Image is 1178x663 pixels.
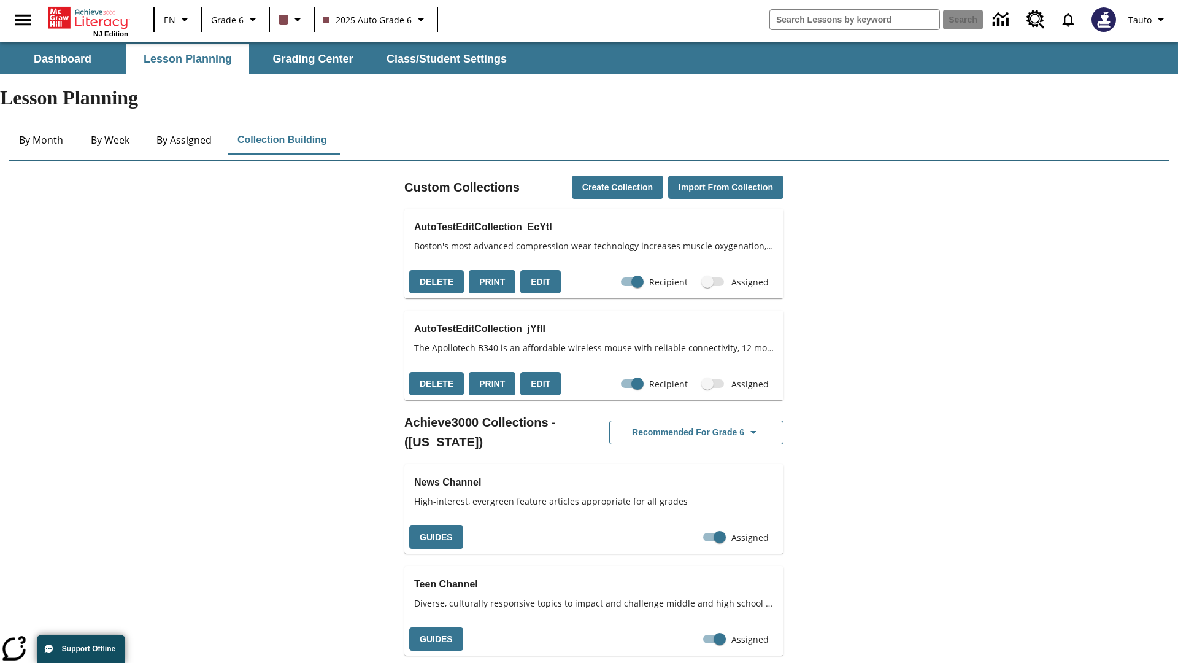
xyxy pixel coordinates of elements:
span: Tauto [1128,14,1152,26]
h3: Teen Channel [414,576,774,593]
span: Assigned [731,378,769,390]
span: The Apollotech B340 is an affordable wireless mouse with reliable connectivity, 12 months battery... [414,341,774,354]
span: Recipient [649,378,688,390]
button: Select a new avatar [1084,4,1123,36]
button: Delete [409,372,464,396]
h3: News Channel [414,474,774,491]
span: Support Offline [62,645,115,653]
h2: Achieve3000 Collections - ([US_STATE]) [404,413,594,452]
button: Edit [520,270,561,294]
a: Data Center [985,3,1019,37]
span: NJ Edition [93,30,128,37]
span: Assigned [731,276,769,289]
h3: AutoTestEditCollection_jYfII [414,320,774,338]
button: By Week [79,125,141,155]
button: Class: 2025 Auto Grade 6, Select your class [318,9,433,31]
button: Delete [409,270,464,294]
span: Assigned [731,531,769,544]
button: Language: EN, Select a language [158,9,198,31]
span: Recipient [649,276,688,289]
span: Diverse, culturally responsive topics to impact and challenge middle and high school students [414,597,774,610]
button: By Assigned [147,125,221,155]
button: By Month [9,125,73,155]
button: Guides [409,525,463,549]
button: Dashboard [1,44,124,74]
button: Profile/Settings [1123,9,1173,31]
button: Recommended for Grade 6 [609,421,783,444]
button: Collection Building [228,125,337,155]
button: Import from Collection [668,176,783,200]
h2: Custom Collections [404,177,520,197]
h3: AutoTestEditCollection_EcYtI [414,219,774,236]
button: Print, will open in a new window [469,270,515,294]
button: Guides [409,627,463,651]
span: Grade 6 [211,14,244,26]
button: Class color is dark brown. Change class color [274,9,310,31]
span: Boston's most advanced compression wear technology increases muscle oxygenation, stabilizes activ... [414,239,774,252]
button: Support Offline [37,635,125,663]
span: 2025 Auto Grade 6 [323,14,412,26]
a: Notifications [1052,4,1084,36]
input: search field [770,10,939,29]
button: Class/Student Settings [377,44,517,74]
a: Resource Center, Will open in new tab [1019,3,1052,36]
span: Assigned [731,633,769,646]
button: Lesson Planning [126,44,249,74]
button: Create Collection [572,176,663,200]
button: Grade: Grade 6, Select a grade [206,9,265,31]
button: Open side menu [5,2,41,38]
span: EN [164,14,175,26]
a: Home [48,6,128,30]
div: Home [48,4,128,37]
span: High-interest, evergreen feature articles appropriate for all grades [414,495,774,508]
button: Grading Center [252,44,374,74]
button: Edit [520,372,561,396]
img: Avatar [1091,7,1116,32]
button: Print, will open in a new window [469,372,515,396]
